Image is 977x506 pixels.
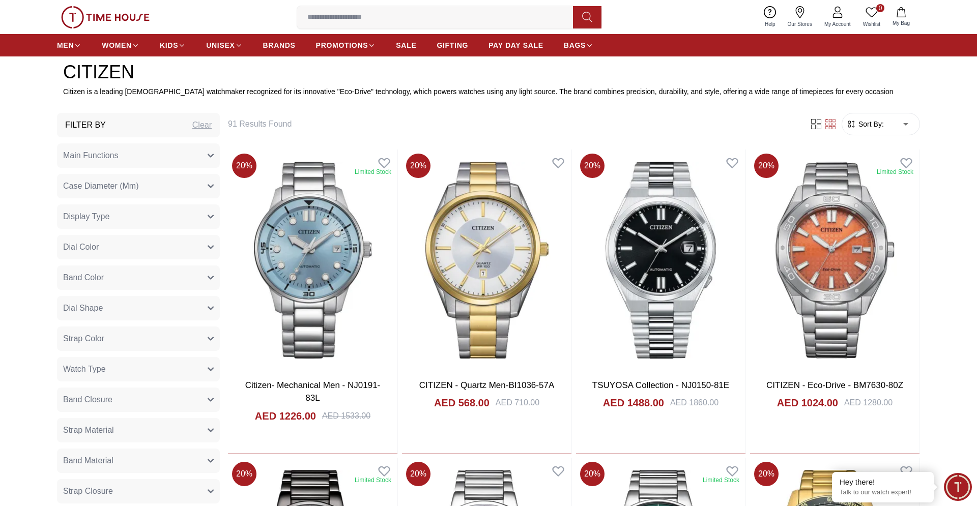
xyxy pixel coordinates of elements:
h3: Filter By [65,119,106,131]
button: Watch Type [57,357,220,381]
h4: AED 1024.00 [777,396,838,410]
a: CITIZEN - Quartz Men-BI1036-57A [419,380,554,390]
span: Band Material [63,455,113,467]
h4: AED 1226.00 [255,409,316,423]
img: TSUYOSA Collection - NJ0150-81E [576,150,745,371]
div: Limited Stock [355,168,391,176]
img: Citizen- Mechanical Men - NJ0191-83L [228,150,397,371]
span: 20 % [754,462,779,486]
span: Band Color [63,272,104,284]
button: Display Type [57,204,220,229]
a: SALE [396,36,416,54]
span: Band Closure [63,394,112,406]
span: 20 % [580,462,605,486]
div: Limited Stock [877,168,913,176]
span: 20 % [754,154,779,178]
div: Hey there! [840,477,926,487]
h4: AED 568.00 [434,396,490,410]
span: Strap Closure [63,485,113,497]
h6: 91 Results Found [228,118,797,130]
button: Strap Material [57,418,220,442]
a: CITIZEN - Eco-Drive - BM7630-80Z [766,380,903,390]
span: 20 % [232,462,256,486]
span: Watch Type [63,363,106,375]
button: Strap Color [57,326,220,351]
button: Band Color [57,265,220,290]
h4: AED 1488.00 [603,396,664,410]
span: Sort By: [856,119,884,129]
span: PAY DAY SALE [489,40,543,50]
span: Our Stores [784,20,816,28]
button: Band Closure [57,388,220,412]
span: 0 [876,4,884,12]
button: Dial Color [57,235,220,259]
a: BAGS [564,36,593,54]
div: Clear [192,119,212,131]
span: BAGS [564,40,586,50]
span: PROMOTIONS [316,40,368,50]
span: My Account [820,20,855,28]
span: Case Diameter (Mm) [63,180,138,192]
div: Limited Stock [703,476,739,484]
a: TSUYOSA Collection - NJ0150-81E [592,380,729,390]
span: Strap Material [63,424,114,436]
button: Band Material [57,449,220,473]
span: Strap Color [63,333,104,345]
span: 20 % [580,154,605,178]
button: Case Diameter (Mm) [57,174,220,198]
span: MEN [57,40,74,50]
a: KIDS [160,36,186,54]
a: Citizen- Mechanical Men - NJ0191-83L [245,380,381,403]
span: Dial Shape [63,302,103,314]
span: SALE [396,40,416,50]
span: Main Functions [63,150,119,162]
span: 20 % [406,154,430,178]
span: UNISEX [206,40,235,50]
span: 20 % [232,154,256,178]
span: Dial Color [63,241,99,253]
span: Help [761,20,780,28]
span: Wishlist [859,20,884,28]
img: CITIZEN - Eco-Drive - BM7630-80Z [750,150,919,371]
button: Main Functions [57,143,220,168]
a: UNISEX [206,36,242,54]
span: BRANDS [263,40,296,50]
a: PAY DAY SALE [489,36,543,54]
a: PROMOTIONS [316,36,376,54]
div: Chat Widget [944,473,972,501]
a: Our Stores [782,4,818,30]
p: Citizen is a leading [DEMOGRAPHIC_DATA] watchmaker recognized for its innovative "Eco-Drive" tech... [63,86,914,97]
a: Help [759,4,782,30]
div: AED 1860.00 [670,397,719,409]
span: Display Type [63,211,109,223]
div: AED 710.00 [496,397,539,409]
button: Strap Closure [57,479,220,503]
div: Limited Stock [355,476,391,484]
a: MEN [57,36,81,54]
span: 20 % [406,462,430,486]
span: My Bag [888,19,914,27]
div: AED 1280.00 [844,397,893,409]
button: My Bag [886,5,916,29]
span: KIDS [160,40,178,50]
a: 0Wishlist [857,4,886,30]
div: AED 1533.00 [322,410,370,422]
a: BRANDS [263,36,296,54]
a: WOMEN [102,36,139,54]
img: CITIZEN - Quartz Men-BI1036-57A [402,150,571,371]
a: GIFTING [437,36,468,54]
p: Talk to our watch expert! [840,488,926,497]
img: ... [61,6,150,28]
h2: CITIZEN [63,62,914,82]
button: Sort By: [846,119,884,129]
span: WOMEN [102,40,132,50]
span: GIFTING [437,40,468,50]
button: Dial Shape [57,296,220,320]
